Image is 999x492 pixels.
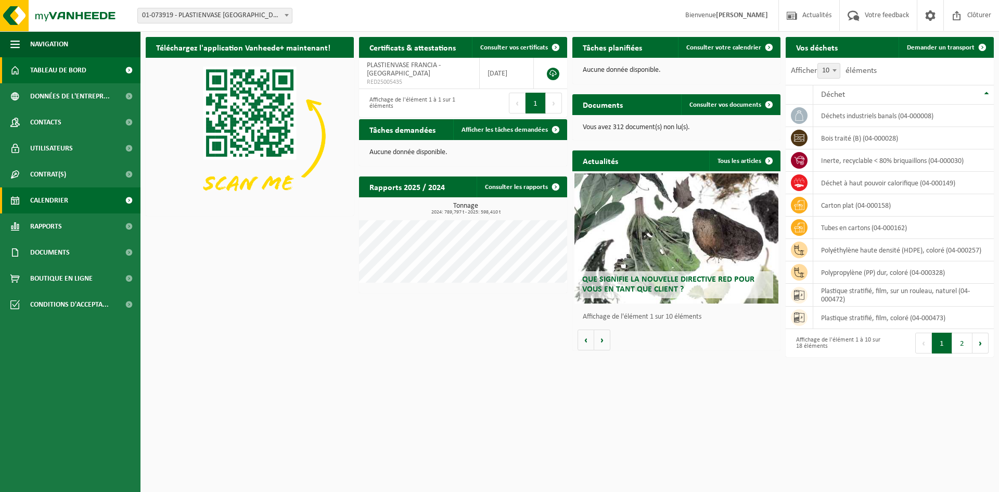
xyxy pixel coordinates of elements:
button: Vorige [578,330,594,350]
span: Données de l'entrepr... [30,83,110,109]
span: 01-073919 - PLASTIENVASE FRANCIA - ARRAS [138,8,292,23]
h2: Actualités [572,150,629,171]
p: Affichage de l'élément 1 sur 10 éléments [583,313,775,321]
strong: [PERSON_NAME] [716,11,768,19]
span: 10 [817,63,840,79]
td: [DATE] [480,58,534,89]
h2: Documents [572,94,633,115]
button: Next [972,333,989,354]
span: Calendrier [30,187,68,213]
span: Consulter vos certificats [480,44,548,51]
button: 1 [932,333,952,354]
a: Afficher les tâches demandées [453,119,566,140]
p: Aucune donnée disponible. [583,67,770,74]
h3: Tonnage [364,203,567,215]
td: bois traité (B) (04-000028) [813,127,994,149]
td: polypropylène (PP) dur, coloré (04-000328) [813,261,994,284]
h2: Vos déchets [786,37,848,57]
img: Download de VHEPlus App [146,58,354,214]
span: Consulter vos documents [689,102,761,108]
p: Vous avez 312 document(s) non lu(s). [583,124,770,131]
span: Demander un transport [907,44,975,51]
a: Que signifie la nouvelle directive RED pour vous en tant que client ? [574,173,778,304]
span: Rapports [30,213,62,239]
span: 01-073919 - PLASTIENVASE FRANCIA - ARRAS [137,8,292,23]
a: Consulter les rapports [477,176,566,197]
span: Navigation [30,31,68,57]
a: Demander un transport [899,37,993,58]
div: Affichage de l'élément 1 à 10 sur 18 éléments [791,332,885,355]
button: Next [546,93,562,113]
a: Tous les articles [709,150,779,171]
span: 2024: 789,797 t - 2025: 598,410 t [364,210,567,215]
h2: Certificats & attestations [359,37,466,57]
span: RED25005435 [367,78,471,86]
span: Documents [30,239,70,266]
td: plastique stratifié, film, coloré (04-000473) [813,307,994,329]
a: Consulter vos certificats [472,37,566,58]
span: Tableau de bord [30,57,86,83]
td: déchet à haut pouvoir calorifique (04-000149) [813,172,994,194]
span: 10 [818,64,840,78]
a: Consulter vos documents [681,94,779,115]
span: Contrat(s) [30,161,66,187]
span: Utilisateurs [30,135,73,161]
button: Previous [915,333,932,354]
button: Previous [509,93,526,113]
span: Que signifie la nouvelle directive RED pour vous en tant que client ? [582,275,754,294]
a: Consulter votre calendrier [678,37,779,58]
label: Afficher éléments [791,67,877,75]
span: Contacts [30,109,61,135]
span: Consulter votre calendrier [686,44,761,51]
span: PLASTIENVASE FRANCIA - [GEOGRAPHIC_DATA] [367,61,441,78]
span: Conditions d'accepta... [30,292,109,318]
td: déchets industriels banals (04-000008) [813,105,994,127]
button: Volgende [594,330,610,350]
button: 2 [952,333,972,354]
td: plastique stratifié, film, sur un rouleau, naturel (04-000472) [813,284,994,307]
span: Boutique en ligne [30,266,93,292]
div: Affichage de l'élément 1 à 1 sur 1 éléments [364,92,458,115]
button: 1 [526,93,546,113]
h2: Tâches demandées [359,119,446,140]
h2: Téléchargez l'application Vanheede+ maintenant! [146,37,341,57]
span: Déchet [821,91,845,99]
td: polyéthylène haute densité (HDPE), coloré (04-000257) [813,239,994,261]
h2: Tâches planifiées [572,37,652,57]
p: Aucune donnée disponible. [369,149,557,156]
td: carton plat (04-000158) [813,194,994,217]
h2: Rapports 2025 / 2024 [359,176,455,197]
span: Afficher les tâches demandées [462,127,548,133]
td: inerte, recyclable < 80% briquaillons (04-000030) [813,149,994,172]
td: tubes en cartons (04-000162) [813,217,994,239]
